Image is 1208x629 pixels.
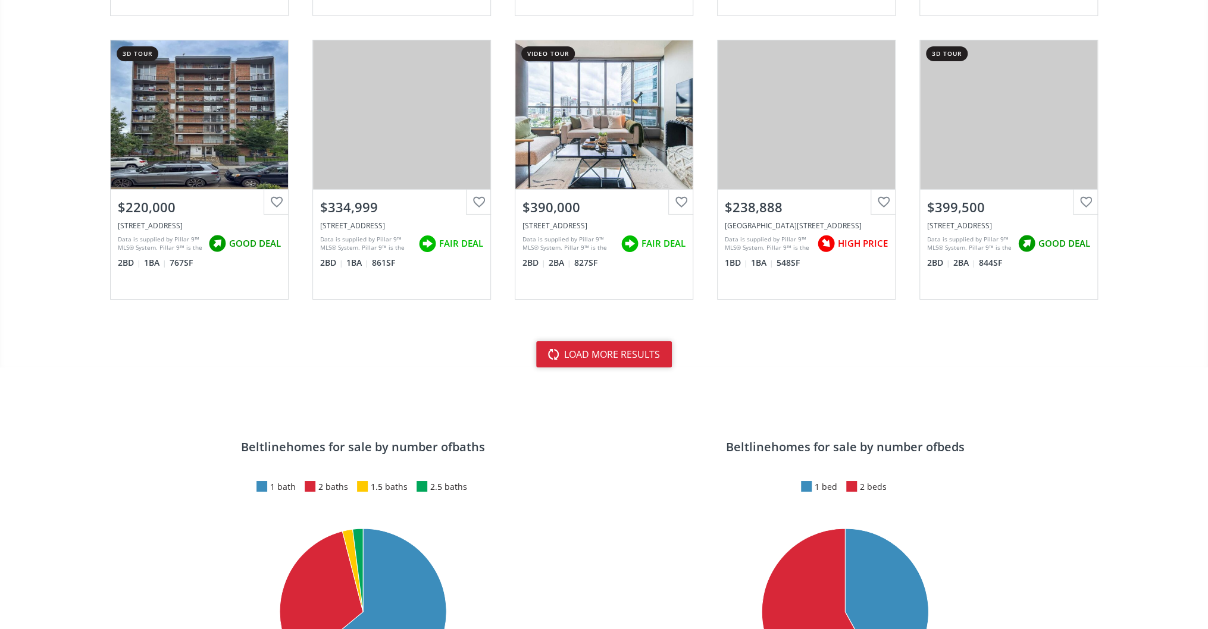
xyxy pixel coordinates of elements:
[118,257,141,269] span: 2 BD
[953,257,976,269] span: 2 BA
[241,439,485,455] h3: Beltline homes for sale by number of baths
[118,221,281,231] div: 715 15 Avenue SW #301, Calgary, AB T2R 0R9
[927,198,1090,216] div: $399,500
[503,28,705,311] a: video tour$390,000[STREET_ADDRESS]Data is supplied by Pillar 9™ MLS® System. Pillar 9™ is the own...
[725,235,811,253] div: Data is supplied by Pillar 9™ MLS® System. Pillar 9™ is the owner of the copyright in its MLS® Sy...
[927,221,1090,231] div: 211 13 Avenue SE #1708, Calgary, AB T2G 1E1
[430,481,467,492] a: 2.5 baths
[725,198,888,216] div: $238,888
[549,257,571,269] span: 2 BA
[372,257,395,269] span: 861 SF
[838,237,888,250] span: HIGH PRICE
[522,257,546,269] span: 2 BD
[641,237,686,250] span: FAIR DEAL
[726,439,965,455] h3: Beltline homes for sale by number of beds
[439,237,483,250] span: FAIR DEAL
[522,198,686,216] div: $390,000
[1038,237,1090,250] span: GOOD DEAL
[301,28,503,311] a: $334,999[STREET_ADDRESS]Data is supplied by Pillar 9™ MLS® System. Pillar 9™ is the owner of the ...
[751,257,774,269] span: 1 BA
[144,257,167,269] span: 1 BA
[907,28,1110,311] a: 3d tour$399,500[STREET_ADDRESS]Data is supplied by Pillar 9™ MLS® System. Pillar 9™ is the owner ...
[320,221,483,231] div: 1330 15 Avenue SW #407, Calgary, AB T3C 3N7
[320,257,343,269] span: 2 BD
[927,235,1012,253] div: Data is supplied by Pillar 9™ MLS® System. Pillar 9™ is the owner of the copyright in its MLS® Sy...
[346,257,369,269] span: 1 BA
[118,198,281,216] div: $220,000
[170,257,193,269] span: 767 SF
[522,235,615,253] div: Data is supplied by Pillar 9™ MLS® System. Pillar 9™ is the owner of the copyright in its MLS® Sy...
[979,257,1002,269] span: 844 SF
[415,232,439,256] img: rating icon
[777,257,800,269] span: 548 SF
[118,235,202,253] div: Data is supplied by Pillar 9™ MLS® System. Pillar 9™ is the owner of the copyright in its MLS® Sy...
[536,341,672,367] button: load more results
[725,257,748,269] span: 1 BD
[98,28,301,311] a: 3d tour$220,000[STREET_ADDRESS]Data is supplied by Pillar 9™ MLS® System. Pillar 9™ is the owner ...
[618,232,641,256] img: rating icon
[320,198,483,216] div: $334,999
[725,221,888,231] div: 1213 13 Avenue SW #704, Calgary, AB T3C 0T2
[705,28,907,311] a: $238,888[GEOGRAPHIC_DATA][STREET_ADDRESS]Data is supplied by Pillar 9™ MLS® System. Pillar 9™ is ...
[814,232,838,256] img: rating icon
[320,235,412,253] div: Data is supplied by Pillar 9™ MLS® System. Pillar 9™ is the owner of the copyright in its MLS® Sy...
[270,481,296,492] a: 1 bath
[205,232,229,256] img: rating icon
[1015,232,1038,256] img: rating icon
[815,481,837,492] a: 1 bed
[318,481,348,492] a: 2 baths
[574,257,597,269] span: 827 SF
[371,481,408,492] a: 1.5 baths
[522,221,686,231] div: 220 12 Avenue SE #1001, Calgary, AB T2G0R5
[927,257,950,269] span: 2 BD
[860,481,887,492] a: 2 beds
[229,237,281,250] span: GOOD DEAL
